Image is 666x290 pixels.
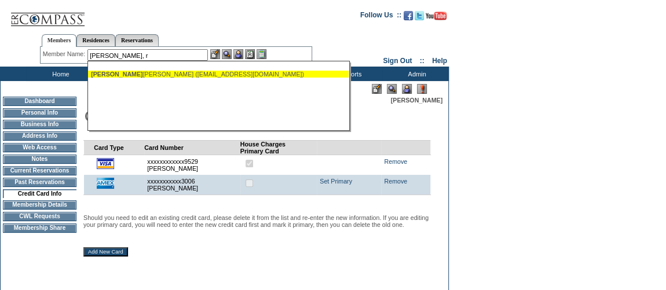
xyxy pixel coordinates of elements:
td: Web Access [3,143,76,152]
td: Card Number [144,140,240,155]
a: Become our fan on Facebook [404,14,413,21]
img: Log Concern/Member Elevation [417,84,427,94]
img: Edit Mode [372,84,382,94]
td: Address Info [3,131,76,141]
a: Remove [384,158,407,165]
a: Members [42,34,77,47]
img: Compass Home [10,3,85,27]
a: Help [432,57,447,65]
a: Subscribe to our YouTube Channel [426,14,447,21]
td: Dashboard [3,97,76,106]
div: Member Name: [43,49,87,59]
td: House Charges Primary Card [240,140,317,155]
img: icon_cc_amex.gif [97,178,114,189]
img: b_calculator.gif [257,49,266,59]
a: Reservations [115,34,159,46]
td: Follow Us :: [360,10,401,24]
img: Reservations [245,49,255,59]
a: Sign Out [383,57,412,65]
span: [PERSON_NAME] [91,71,142,78]
a: Residences [76,34,115,46]
span: :: [420,57,425,65]
a: Remove [384,178,407,185]
td: Admin [382,67,449,81]
td: Personal Info [3,108,76,118]
a: Follow us on Twitter [415,14,424,21]
img: pgTtlCreditCardInfo.gif [84,104,316,127]
input: Add New Card [83,247,128,256]
img: Impersonate [402,84,412,94]
a: Set Primary [320,178,352,185]
td: xxxxxxxxxxxx9529 [PERSON_NAME] [144,155,240,175]
img: View [222,49,232,59]
img: Follow us on Twitter [415,11,424,20]
td: Card Type [94,140,144,155]
div: [PERSON_NAME] ([EMAIL_ADDRESS][DOMAIN_NAME]) [91,71,346,78]
img: Impersonate [233,49,243,59]
p: Should you need to edit an existing credit card, please delete it from the list and re-enter the ... [83,214,431,228]
td: xxxxxxxxxxx3006 [PERSON_NAME] [144,175,240,195]
td: Current Reservations [3,166,76,175]
span: [PERSON_NAME] [391,97,442,104]
img: Become our fan on Facebook [404,11,413,20]
td: Membership Share [3,223,76,233]
td: Past Reservations [3,178,76,187]
img: Subscribe to our YouTube Channel [426,12,447,20]
td: CWL Requests [3,212,76,221]
td: Membership Details [3,200,76,210]
td: Notes [3,155,76,164]
td: Home [26,67,93,81]
td: Business Info [3,120,76,129]
img: View Mode [387,84,397,94]
img: icon_cc_visa.gif [97,158,114,169]
img: b_edit.gif [210,49,220,59]
td: Credit Card Info [3,189,76,198]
